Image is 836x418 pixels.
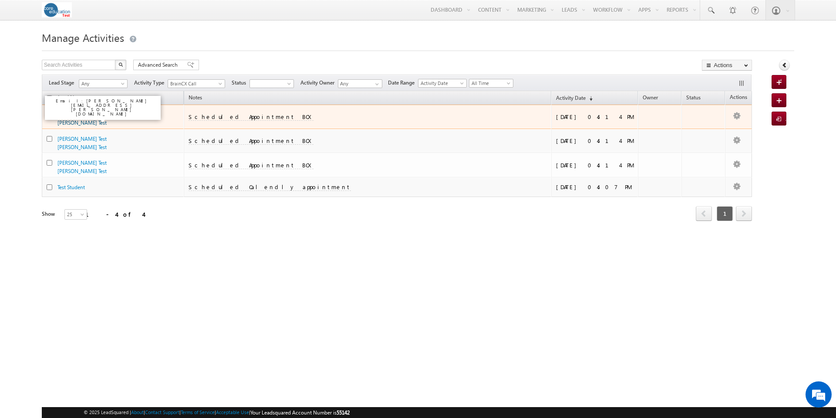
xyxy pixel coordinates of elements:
[337,409,350,416] span: 55142
[469,79,511,87] span: All Time
[696,206,712,221] span: prev
[338,79,382,88] input: Type to Search
[189,113,313,120] span: Scheduled Appointment BCX
[145,409,179,415] a: Contact Support
[189,161,313,169] span: Scheduled Appointment BCX
[118,62,123,67] img: Search
[134,79,168,87] span: Activity Type
[551,153,638,177] td: [DATE] 04:14 PM
[138,61,180,69] span: Advanced Search
[42,31,124,44] span: Manage Activities
[79,79,128,88] a: Any
[725,92,752,104] span: Actions
[418,79,464,87] span: Activity Date
[469,79,513,88] a: All Time
[418,79,467,88] a: Activity Date
[552,93,597,104] a: Activity Date(sorted descending)
[717,206,733,221] span: 1
[696,207,712,221] a: prev
[54,93,88,104] span: Lead Name
[736,206,752,221] span: next
[300,79,338,87] span: Activity Owner
[189,183,351,190] span: Scheduled Calendly appointment
[168,80,221,88] span: BrainCX Call
[65,211,88,218] span: 25
[85,209,143,219] div: 1 - 4 of 4
[189,137,313,144] span: Scheduled Appointment BCX
[79,80,125,88] span: Any
[643,94,658,101] span: Owner
[57,136,107,150] a: [PERSON_NAME] Test [PERSON_NAME] Test
[131,409,144,415] a: About
[49,79,78,87] span: Lead Stage
[551,129,638,153] td: [DATE] 04:14 PM
[84,408,350,417] span: © 2025 LeadSquared | | | | |
[184,93,206,104] span: Notes
[42,210,57,218] div: Show
[48,99,157,116] p: Email: [PERSON_NAME][EMAIL_ADDRESS][PERSON_NAME][DOMAIN_NAME]
[42,2,72,17] img: Custom Logo
[64,209,87,220] a: 25
[686,94,701,101] span: Status
[388,79,418,87] span: Date Range
[57,160,107,174] a: [PERSON_NAME] Test [PERSON_NAME] Test
[232,79,249,87] span: Status
[702,60,752,71] button: Actions
[371,80,381,88] a: Show All Items
[57,184,85,190] a: Test Student
[551,177,638,197] td: [DATE] 04:07 PM
[168,79,225,88] a: BrainCX Call
[216,409,249,415] a: Acceptable Use
[551,105,638,129] td: [DATE] 04:14 PM
[181,409,215,415] a: Terms of Service
[250,409,350,416] span: Your Leadsquared Account Number is
[736,207,752,221] a: next
[586,95,593,102] span: (sorted descending)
